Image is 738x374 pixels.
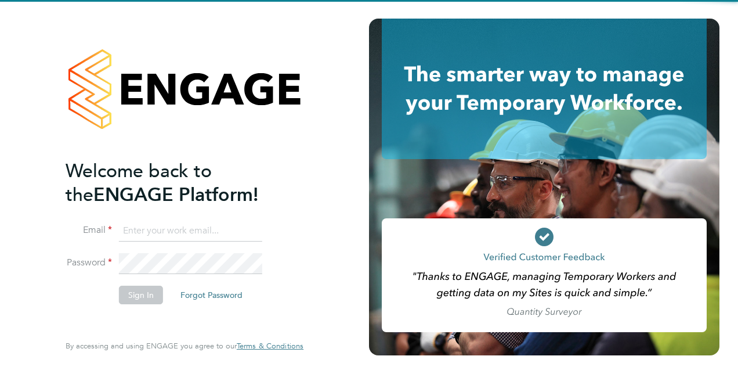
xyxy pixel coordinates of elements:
[66,159,292,207] h2: ENGAGE Platform!
[119,221,262,242] input: Enter your work email...
[66,341,303,351] span: By accessing and using ENGAGE you agree to our
[66,257,112,269] label: Password
[119,286,163,304] button: Sign In
[66,224,112,236] label: Email
[66,160,212,206] span: Welcome back to the
[237,341,303,351] a: Terms & Conditions
[171,286,252,304] button: Forgot Password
